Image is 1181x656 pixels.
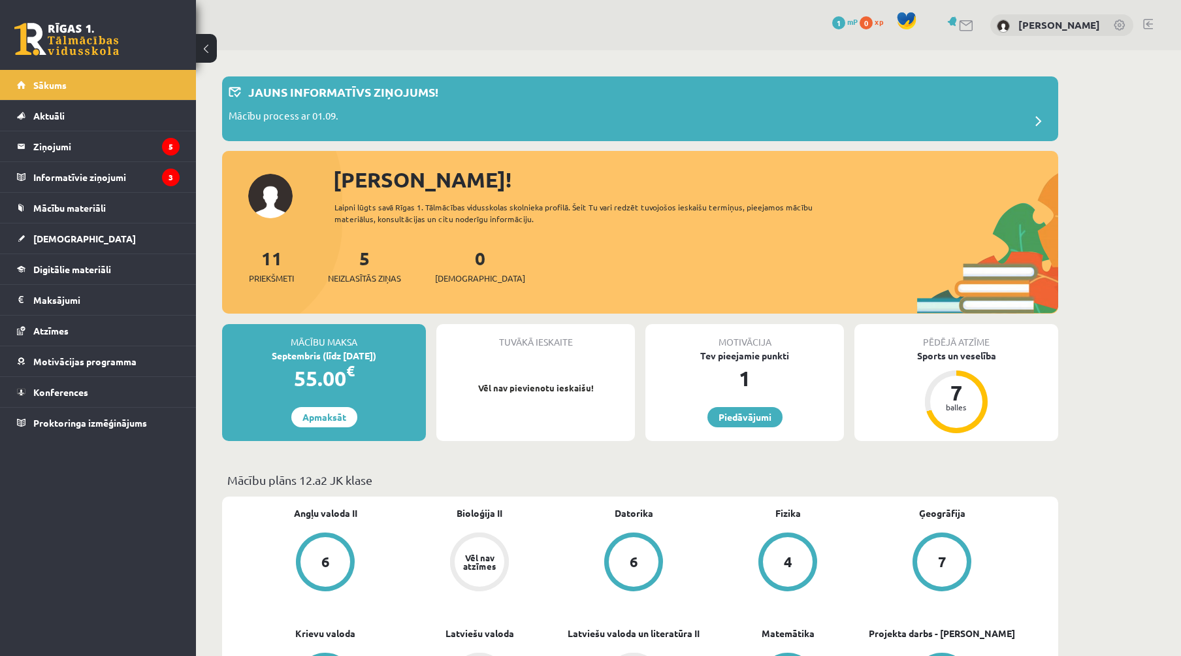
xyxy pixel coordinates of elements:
span: [DEMOGRAPHIC_DATA] [435,272,525,285]
a: 6 [557,533,711,594]
span: 0 [860,16,873,29]
a: Sports un veselība 7 balles [854,349,1058,435]
a: Apmaksāt [291,407,357,427]
a: Latviešu valoda [445,627,514,640]
a: Jauns informatīvs ziņojums! Mācību process ar 01.09. [229,83,1052,135]
p: Mācību plāns 12.a2 JK klase [227,471,1053,489]
p: Vēl nav pievienotu ieskaišu! [443,382,628,395]
a: Bioloģija II [457,506,502,520]
div: Vēl nav atzīmes [461,553,498,570]
a: Mācību materiāli [17,193,180,223]
span: [DEMOGRAPHIC_DATA] [33,233,136,244]
a: Angļu valoda II [294,506,357,520]
a: 0[DEMOGRAPHIC_DATA] [435,246,525,285]
a: [PERSON_NAME] [1018,18,1100,31]
a: Sākums [17,70,180,100]
a: Atzīmes [17,316,180,346]
div: 4 [784,555,792,569]
a: Vēl nav atzīmes [402,533,557,594]
span: Aktuāli [33,110,65,122]
a: Krievu valoda [295,627,355,640]
a: 7 [865,533,1019,594]
a: 1 mP [832,16,858,27]
div: 6 [630,555,638,569]
div: Septembris (līdz [DATE]) [222,349,426,363]
span: xp [875,16,883,27]
a: 6 [248,533,402,594]
a: [DEMOGRAPHIC_DATA] [17,223,180,254]
span: Proktoringa izmēģinājums [33,417,147,429]
span: Konferences [33,386,88,398]
a: Maksājumi [17,285,180,315]
div: balles [937,403,976,411]
a: Informatīvie ziņojumi3 [17,162,180,192]
div: [PERSON_NAME]! [333,164,1058,195]
p: Mācību process ar 01.09. [229,108,338,127]
span: mP [847,16,858,27]
a: Rīgas 1. Tālmācības vidusskola [14,23,119,56]
div: Sports un veselība [854,349,1058,363]
a: Motivācijas programma [17,346,180,376]
span: Atzīmes [33,325,69,336]
a: 5Neizlasītās ziņas [328,246,401,285]
p: Jauns informatīvs ziņojums! [248,83,438,101]
i: 5 [162,138,180,156]
div: 1 [645,363,844,394]
legend: Ziņojumi [33,131,180,161]
div: Tev pieejamie punkti [645,349,844,363]
a: Matemātika [762,627,815,640]
div: Motivācija [645,324,844,349]
a: Piedāvājumi [707,407,783,427]
div: 7 [937,382,976,403]
a: Fizika [775,506,801,520]
span: Motivācijas programma [33,355,137,367]
span: Mācību materiāli [33,202,106,214]
div: Mācību maksa [222,324,426,349]
a: Datorika [615,506,653,520]
legend: Maksājumi [33,285,180,315]
a: Latviešu valoda un literatūra II [568,627,700,640]
a: 0 xp [860,16,890,27]
div: 7 [938,555,946,569]
div: Tuvākā ieskaite [436,324,635,349]
a: Proktoringa izmēģinājums [17,408,180,438]
div: 55.00 [222,363,426,394]
div: 6 [321,555,330,569]
span: Neizlasītās ziņas [328,272,401,285]
span: € [346,361,355,380]
a: Digitālie materiāli [17,254,180,284]
div: Laipni lūgts savā Rīgas 1. Tālmācības vidusskolas skolnieka profilā. Šeit Tu vari redzēt tuvojošo... [334,201,836,225]
span: 1 [832,16,845,29]
a: Konferences [17,377,180,407]
i: 3 [162,169,180,186]
a: Aktuāli [17,101,180,131]
img: Eduards Maksimovs [997,20,1010,33]
a: 11Priekšmeti [249,246,294,285]
a: 4 [711,533,865,594]
span: Digitālie materiāli [33,263,111,275]
legend: Informatīvie ziņojumi [33,162,180,192]
a: Projekta darbs - [PERSON_NAME] [869,627,1015,640]
div: Pēdējā atzīme [854,324,1058,349]
a: Ģeogrāfija [919,506,965,520]
a: Ziņojumi5 [17,131,180,161]
span: Sākums [33,79,67,91]
span: Priekšmeti [249,272,294,285]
